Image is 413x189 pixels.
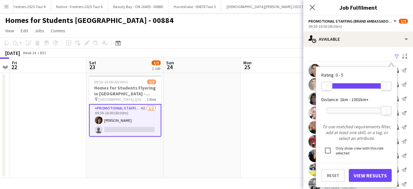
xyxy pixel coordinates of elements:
button: [DEMOGRAPHIC_DATA][PERSON_NAME] 2025 Tour 1 - 00848 [221,0,329,13]
span: 1/2 [152,60,161,65]
span: 22 [11,63,17,71]
h1: Homes for Students [GEOGRAPHIC_DATA] - 00884 [5,16,174,25]
p: To use matched requirements filter, add at least one skill, or a tag, or select an attribute. [321,121,392,144]
a: Edit [18,26,31,35]
h3: Homes for Students Flyering in [GEOGRAPHIC_DATA] - 00884 [89,85,161,97]
span: Sun [166,60,174,66]
app-card-role: Promotional Staffing (Brand Ambassadors)4I1/209:30-16:00 (6h30m)[PERSON_NAME] [89,104,161,137]
a: View [3,26,17,35]
button: Native - Freshers 2025 Tour 6 [51,0,108,13]
h3: Job Fulfilment [303,3,413,12]
span: 23 [88,63,96,71]
div: [PERSON_NAME] [324,65,358,71]
label: Rating: 0 - 5 [321,72,343,78]
span: [GEOGRAPHIC_DATA] ([GEOGRAPHIC_DATA]) [98,97,147,102]
span: Edit [21,28,28,34]
span: Sat [89,60,96,66]
span: 1/2 [147,79,156,84]
span: Week 34 [21,50,37,55]
label: Only show crew with this role selected [334,146,392,155]
app-job-card: 09:30-16:00 (6h30m)1/2Homes for Students Flyering in [GEOGRAPHIC_DATA] - 00884 [GEOGRAPHIC_DATA] ... [89,76,161,137]
div: 09:30-16:00 (6h30m) [308,24,408,29]
span: Comms [51,28,65,34]
button: Beauty Bay - ON 16405 - 00880 [108,0,168,13]
div: BST [40,50,46,55]
button: Handshake - 00878 Tour 3 [168,0,221,13]
a: Jobs [32,26,47,35]
span: 09:30-16:00 (6h30m) [94,79,128,84]
button: Promotional Staffing (Brand Ambassadors) [308,19,398,24]
a: Comms [48,26,68,35]
span: Mon [243,60,252,66]
span: Fri [12,60,17,66]
label: Distance: 1km - 1001km+ [321,97,368,102]
span: Promotional Staffing (Brand Ambassadors) [308,19,392,24]
button: Reset [321,169,345,182]
button: View Results [349,169,392,182]
span: Jobs [35,28,44,34]
span: 1/2 [399,19,408,24]
span: 1 Role [147,97,156,102]
span: 25 [242,63,252,71]
div: Available [303,31,413,47]
span: 24 [165,63,174,71]
span: View [5,28,14,34]
div: [DATE] [5,50,20,56]
div: 1 Job [152,66,160,71]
